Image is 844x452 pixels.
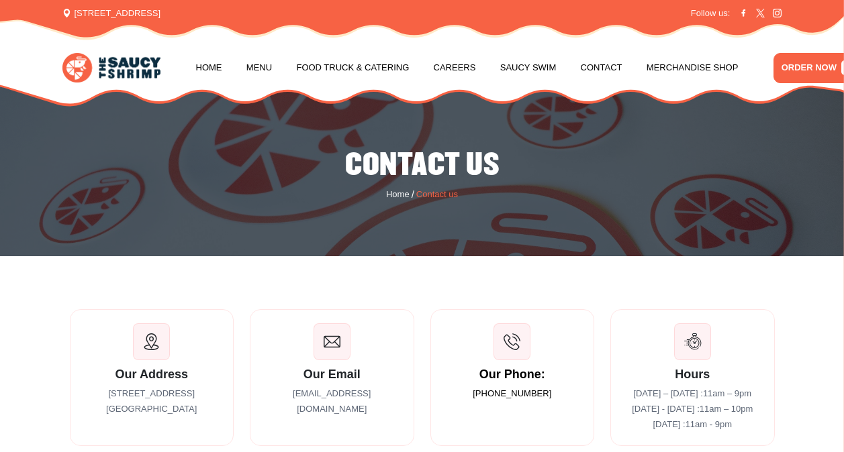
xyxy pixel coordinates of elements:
span: 11am – 10pm [700,404,753,414]
span: Contact us [416,188,458,201]
span: 11am - 9pm [686,419,732,429]
a: Merchandise Shop [647,42,739,93]
a: Saucy Swim [500,42,557,93]
span: / [412,187,414,203]
a: Contact [581,42,622,93]
h3: Hours [624,368,761,382]
span: [DATE] – [DATE] : [633,388,751,398]
span: 11am – 9pm [703,388,751,398]
p: [STREET_ADDRESS] [GEOGRAPHIC_DATA] [83,386,220,417]
a: Home [196,42,222,93]
p: [EMAIL_ADDRESS][DOMAIN_NAME] [264,386,400,417]
span: [DATE] - [DATE] : [632,404,753,414]
span: [DATE] : [653,419,732,429]
span: [STREET_ADDRESS] [62,7,160,20]
h6: Our Email [264,368,400,382]
img: logo [62,53,160,82]
a: Food Truck & Catering [296,42,409,93]
h2: Contact us [10,148,834,184]
a: Home [386,188,410,201]
a: Menu [246,42,272,93]
a: Our Phone: [479,368,545,382]
a: Careers [434,42,476,93]
span: Follow us: [691,7,731,20]
a: [PHONE_NUMBER] [473,386,551,402]
h3: Our Address [83,368,220,382]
